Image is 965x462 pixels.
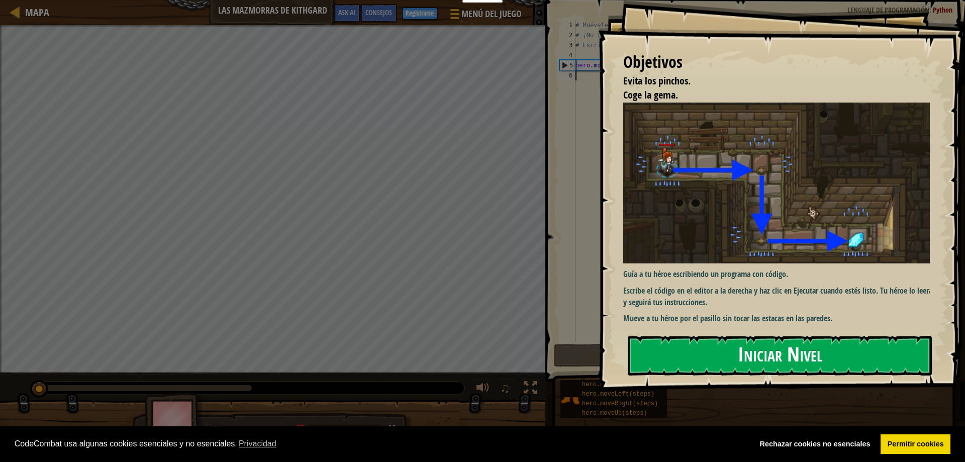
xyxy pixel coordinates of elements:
[25,6,49,19] span: Mapa
[753,434,877,454] a: deny cookies
[554,344,949,367] button: Correr
[582,391,654,398] span: hero.moveLeft(steps)
[623,268,937,280] p: Guía a tu héroe escribiendo un programa con código.
[237,436,278,451] a: learn more about cookies
[559,70,575,80] div: 6
[297,424,396,433] div: health: 11 / 11
[388,422,396,435] span: 11
[623,88,678,102] span: Coge la gema.
[560,60,575,70] div: 5
[333,4,360,23] button: Ask AI
[473,379,493,400] button: Ajustar volúmen
[20,6,49,19] a: Mapa
[628,336,932,376] button: Iniciar Nivel
[623,103,937,263] img: Mazmorras de Kithgard
[205,423,403,436] div: Anya
[611,88,927,103] li: Coge la gema.
[15,436,745,451] span: CodeCombat usa algunas cookies esenciales y no esenciales.
[145,393,203,448] img: thang_avatar_frame.png
[559,40,575,50] div: 3
[520,379,540,400] button: Alterna pantalla completa.
[498,379,515,400] button: ♫
[582,400,658,407] span: hero.moveRight(steps)
[559,30,575,40] div: 2
[582,410,647,417] span: hero.moveUp(steps)
[560,391,580,410] img: portrait.png
[582,381,654,388] span: hero.moveDown(steps)
[442,4,528,28] button: Menú del Juego
[559,20,575,30] div: 1
[623,51,930,74] div: Objetivos
[623,313,937,324] p: Mueve a tu héroe por el pasillo sin tocar las estacas en las paredes.
[611,74,927,88] li: Evita los pinchos.
[365,8,392,17] span: Consejos
[338,8,355,17] span: Ask AI
[500,381,510,396] span: ♫
[623,285,937,308] p: Escribe el código en el editor a la derecha y haz clic en Ejecutar cuando estés listo. Tu héroe l...
[881,434,950,454] a: allow cookies
[623,74,691,87] span: Evita los pinchos.
[461,8,522,21] span: Menú del Juego
[402,8,437,20] button: Registrarse
[559,50,575,60] div: 4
